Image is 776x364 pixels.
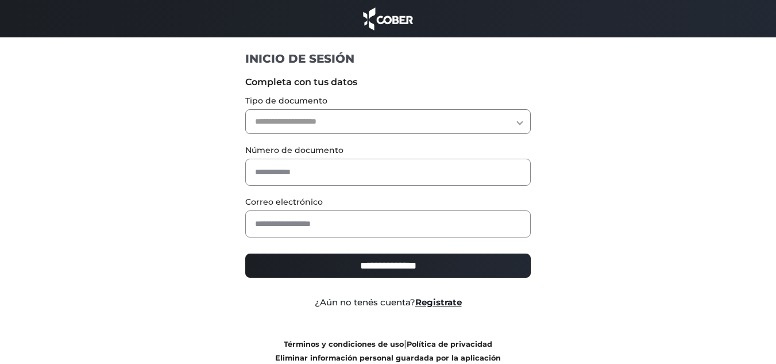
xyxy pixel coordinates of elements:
[237,296,539,309] div: ¿Aún no tenés cuenta?
[284,340,404,348] a: Términos y condiciones de uso
[275,354,501,362] a: Eliminar información personal guardada por la aplicación
[415,297,462,308] a: Registrate
[245,144,531,156] label: Número de documento
[245,75,531,89] label: Completa con tus datos
[245,95,531,107] label: Tipo de documento
[360,6,416,32] img: cober_marca.png
[407,340,492,348] a: Política de privacidad
[245,196,531,208] label: Correo electrónico
[245,51,531,66] h1: INICIO DE SESIÓN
